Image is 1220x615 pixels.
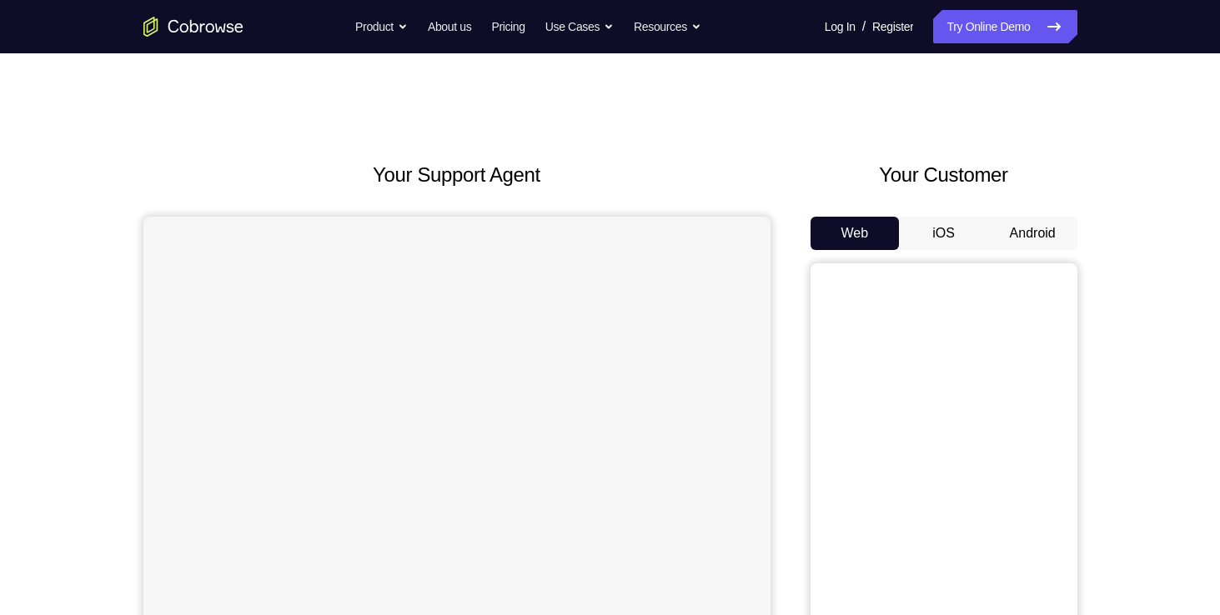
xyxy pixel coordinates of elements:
button: iOS [899,217,988,250]
a: About us [428,10,471,43]
button: Product [355,10,408,43]
span: / [862,17,866,37]
a: Try Online Demo [933,10,1077,43]
a: Pricing [491,10,525,43]
button: Android [988,217,1077,250]
a: Log In [825,10,856,43]
button: Web [811,217,900,250]
button: Resources [634,10,701,43]
button: Use Cases [545,10,614,43]
a: Go to the home page [143,17,243,37]
a: Register [872,10,913,43]
h2: Your Customer [811,160,1077,190]
h2: Your Support Agent [143,160,771,190]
